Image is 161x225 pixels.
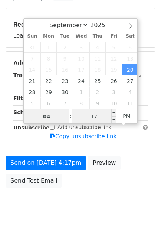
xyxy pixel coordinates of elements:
[122,75,138,86] span: September 27, 2025
[122,34,138,39] span: Sat
[13,109,40,115] strong: Schedule
[24,34,40,39] span: Sun
[122,97,138,109] span: October 11, 2025
[40,64,57,75] span: September 15, 2025
[57,53,73,64] span: September 9, 2025
[24,109,69,124] input: Hour
[73,75,89,86] span: September 24, 2025
[72,109,117,124] input: Minute
[13,72,38,78] strong: Tracking
[88,156,121,170] a: Preview
[57,42,73,53] span: September 2, 2025
[40,75,57,86] span: September 22, 2025
[57,75,73,86] span: September 23, 2025
[106,75,122,86] span: September 26, 2025
[122,53,138,64] span: September 13, 2025
[24,86,40,97] span: September 28, 2025
[40,53,57,64] span: September 8, 2025
[106,53,122,64] span: September 12, 2025
[89,53,106,64] span: September 11, 2025
[73,64,89,75] span: September 17, 2025
[40,97,57,109] span: October 6, 2025
[24,53,40,64] span: September 7, 2025
[13,20,148,29] h5: Recipients
[122,64,138,75] span: September 20, 2025
[89,86,106,97] span: October 2, 2025
[24,75,40,86] span: September 21, 2025
[73,42,89,53] span: September 3, 2025
[40,86,57,97] span: September 29, 2025
[13,20,148,40] div: Loading...
[57,123,112,131] label: Add unsubscribe link
[6,156,86,170] a: Send on [DATE] 4:17pm
[73,53,89,64] span: September 10, 2025
[73,97,89,109] span: October 8, 2025
[106,64,122,75] span: September 19, 2025
[40,34,57,39] span: Mon
[73,86,89,97] span: October 1, 2025
[122,86,138,97] span: October 4, 2025
[13,95,32,101] strong: Filters
[13,125,50,131] strong: Unsubscribe
[24,42,40,53] span: August 31, 2025
[57,86,73,97] span: September 30, 2025
[106,86,122,97] span: October 3, 2025
[88,22,115,29] input: Year
[24,97,40,109] span: October 5, 2025
[122,42,138,53] span: September 6, 2025
[116,109,137,123] span: Click to toggle
[89,42,106,53] span: September 4, 2025
[69,109,72,123] span: :
[57,34,73,39] span: Tue
[57,64,73,75] span: September 16, 2025
[6,174,62,188] a: Send Test Email
[13,59,148,67] h5: Advanced
[57,97,73,109] span: October 7, 2025
[106,97,122,109] span: October 10, 2025
[50,133,116,140] a: Copy unsubscribe link
[73,34,89,39] span: Wed
[106,42,122,53] span: September 5, 2025
[89,64,106,75] span: September 18, 2025
[24,64,40,75] span: September 14, 2025
[89,97,106,109] span: October 9, 2025
[89,75,106,86] span: September 25, 2025
[89,34,106,39] span: Thu
[40,42,57,53] span: September 1, 2025
[124,189,161,225] iframe: Chat Widget
[106,34,122,39] span: Fri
